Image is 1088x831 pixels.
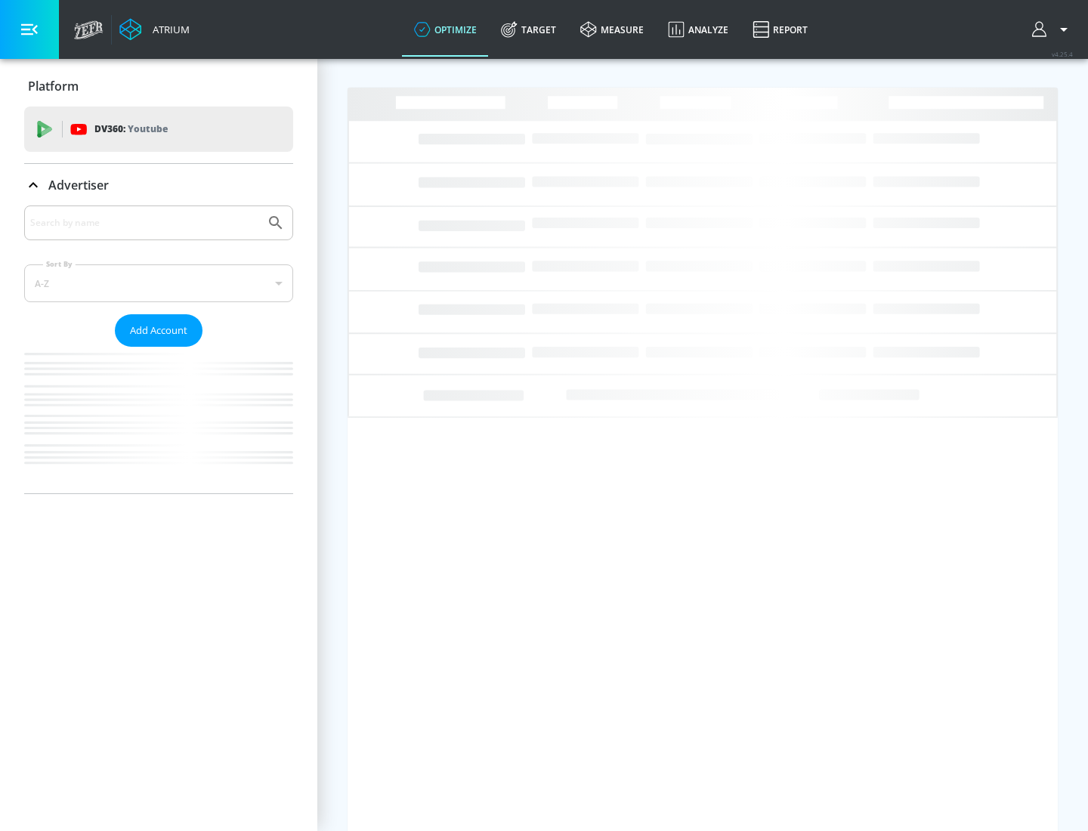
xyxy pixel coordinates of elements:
[94,121,168,137] p: DV360:
[147,23,190,36] div: Atrium
[489,2,568,57] a: Target
[740,2,820,57] a: Report
[402,2,489,57] a: optimize
[48,177,109,193] p: Advertiser
[119,18,190,41] a: Atrium
[24,205,293,493] div: Advertiser
[24,164,293,206] div: Advertiser
[24,347,293,493] nav: list of Advertiser
[130,322,187,339] span: Add Account
[568,2,656,57] a: measure
[30,213,259,233] input: Search by name
[128,121,168,137] p: Youtube
[24,65,293,107] div: Platform
[28,78,79,94] p: Platform
[1052,50,1073,58] span: v 4.25.4
[24,107,293,152] div: DV360: Youtube
[115,314,202,347] button: Add Account
[43,259,76,269] label: Sort By
[656,2,740,57] a: Analyze
[24,264,293,302] div: A-Z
